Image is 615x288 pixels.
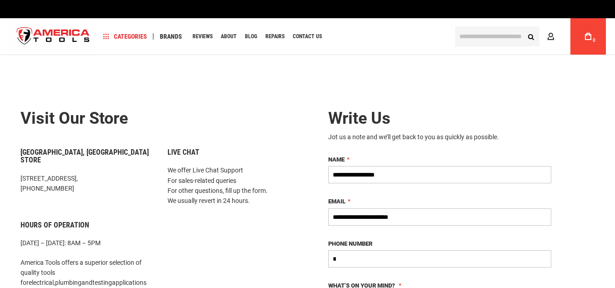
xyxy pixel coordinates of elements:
[593,38,595,43] span: 0
[9,20,97,54] img: America Tools
[20,221,154,229] h6: Hours of Operation
[156,30,186,43] a: Brands
[168,165,301,206] p: We offer Live Chat Support For sales-related queries For other questions, fill up the form. We us...
[99,30,151,43] a: Categories
[265,34,285,39] span: Repairs
[9,20,97,54] a: store logo
[217,30,241,43] a: About
[188,30,217,43] a: Reviews
[160,33,182,40] span: Brands
[92,279,112,286] a: testing
[293,34,322,39] span: Contact Us
[328,109,391,128] span: Write Us
[20,148,154,164] h6: [GEOGRAPHIC_DATA], [GEOGRAPHIC_DATA] Store
[193,34,213,39] span: Reviews
[328,198,346,205] span: Email
[328,240,372,247] span: Phone Number
[579,18,597,55] a: 0
[289,30,326,43] a: Contact Us
[20,110,301,128] h2: Visit our store
[20,238,154,248] p: [DATE] – [DATE]: 8AM – 5PM
[55,279,81,286] a: plumbing
[245,34,257,39] span: Blog
[20,173,154,194] p: [STREET_ADDRESS], [PHONE_NUMBER]
[522,28,539,45] button: Search
[29,279,54,286] a: electrical
[241,30,261,43] a: Blog
[221,34,237,39] span: About
[168,148,301,157] h6: Live Chat
[261,30,289,43] a: Repairs
[328,156,345,163] span: Name
[328,132,551,141] div: Jot us a note and we’ll get back to you as quickly as possible.
[103,33,147,40] span: Categories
